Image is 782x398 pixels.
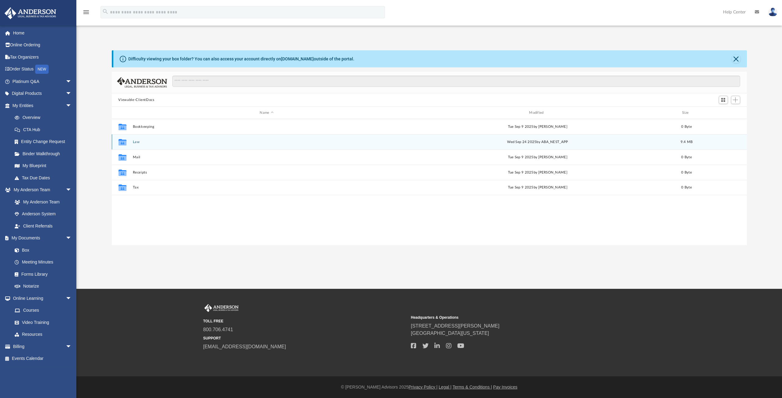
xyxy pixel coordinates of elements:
a: Resources [9,328,78,341]
a: Binder Walkthrough [9,148,81,160]
a: Entity Change Request [9,136,81,148]
a: Privacy Policy | [409,385,438,389]
div: Tue Sep 9 2025 by [PERSON_NAME] [404,185,672,190]
a: Home [4,27,81,39]
a: Overview [9,112,81,124]
div: Wed Sep 24 2025 by ABA_NEST_APP [404,139,672,145]
button: Switch to Grid View [719,96,728,104]
div: © [PERSON_NAME] Advisors 2025 [76,384,782,390]
a: menu [82,12,90,16]
button: Receipts [133,170,401,174]
a: Forms Library [9,268,75,280]
i: search [102,8,109,15]
span: arrow_drop_down [66,340,78,353]
a: Video Training [9,316,75,328]
div: Modified [403,110,671,116]
a: [DOMAIN_NAME] [281,56,314,61]
button: Bookkeeping [133,125,401,129]
span: 0 Byte [681,186,692,189]
a: My Entitiesarrow_drop_down [4,99,81,112]
small: TOLL FREE [203,318,407,324]
a: Meeting Minutes [9,256,78,268]
a: Online Learningarrow_drop_down [4,292,78,304]
span: arrow_drop_down [66,184,78,196]
small: Headquarters & Operations [411,315,614,320]
img: Anderson Advisors Platinum Portal [3,7,58,19]
span: 0 Byte [681,156,692,159]
a: Anderson System [9,208,78,220]
a: Courses [9,304,78,317]
img: User Pic [768,8,777,16]
div: Tue Sep 9 2025 by [PERSON_NAME] [404,124,672,130]
div: Tue Sep 9 2025 by [PERSON_NAME] [404,170,672,175]
a: Billingarrow_drop_down [4,340,81,353]
a: Box [9,244,75,256]
button: Add [731,96,740,104]
a: My Documentsarrow_drop_down [4,232,78,244]
div: Difficulty viewing your box folder? You can also access your account directly on outside of the p... [128,56,354,62]
span: arrow_drop_down [66,292,78,305]
a: [EMAIL_ADDRESS][DOMAIN_NAME] [203,344,286,349]
div: Name [132,110,400,116]
span: 0 Byte [681,125,692,128]
span: arrow_drop_down [66,88,78,100]
a: My Anderson Team [9,196,75,208]
i: menu [82,9,90,16]
a: Platinum Q&Aarrow_drop_down [4,75,81,88]
a: My Blueprint [9,160,78,172]
div: id [114,110,130,116]
a: CTA Hub [9,124,81,136]
a: Terms & Conditions | [453,385,492,389]
a: Client Referrals [9,220,78,232]
a: 800.706.4741 [203,327,233,332]
div: grid [112,119,747,245]
a: Tax Due Dates [9,172,81,184]
span: arrow_drop_down [66,99,78,112]
button: Mail [133,155,401,159]
button: Law [133,140,401,144]
span: 0 Byte [681,171,692,174]
div: NEW [35,65,49,74]
button: Tax [133,185,401,189]
a: [STREET_ADDRESS][PERSON_NAME] [411,323,499,328]
button: Viewable-ClientDocs [118,97,154,103]
a: Tax Organizers [4,51,81,63]
a: My Anderson Teamarrow_drop_down [4,184,78,196]
a: Pay Invoices [493,385,517,389]
span: 9.4 MB [680,140,692,144]
img: Anderson Advisors Platinum Portal [203,304,240,312]
button: Close [732,55,740,63]
span: arrow_drop_down [66,232,78,245]
span: arrow_drop_down [66,75,78,88]
input: Search files and folders [172,76,740,87]
a: Digital Productsarrow_drop_down [4,88,81,100]
a: Notarize [9,280,78,292]
a: Order StatusNEW [4,63,81,76]
a: Legal | [439,385,451,389]
small: SUPPORT [203,335,407,341]
a: Online Ordering [4,39,81,51]
div: Tue Sep 9 2025 by [PERSON_NAME] [404,155,672,160]
a: [GEOGRAPHIC_DATA][US_STATE] [411,331,489,336]
div: id [701,110,744,116]
a: Events Calendar [4,353,81,365]
div: Size [674,110,699,116]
